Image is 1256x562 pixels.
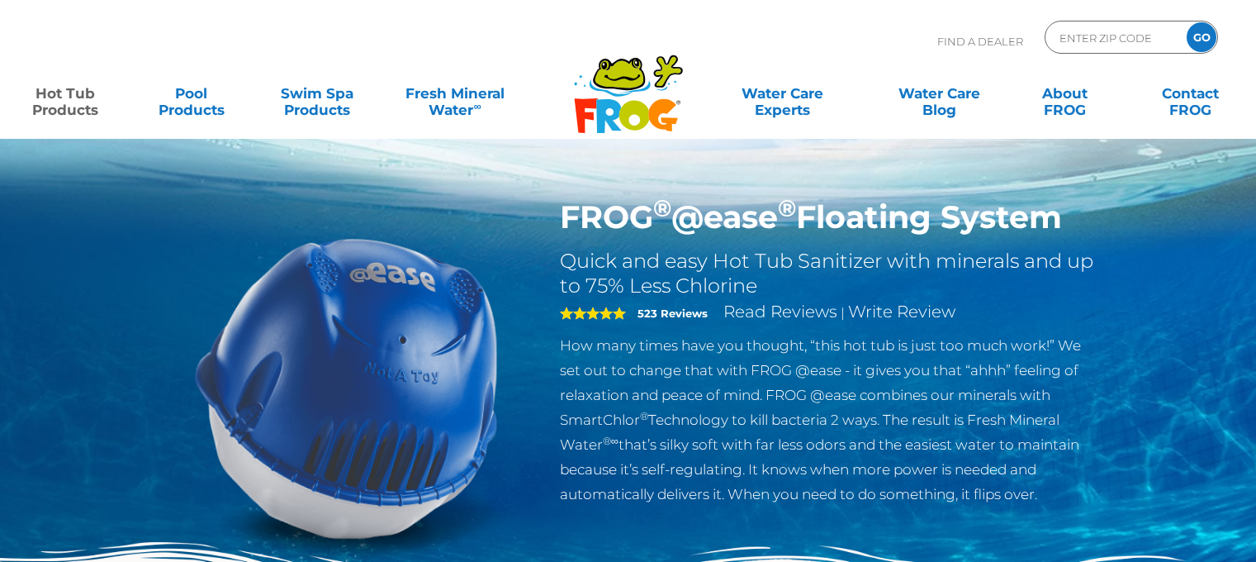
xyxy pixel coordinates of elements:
[890,77,988,110] a: Water CareBlog
[560,249,1099,298] h2: Quick and easy Hot Tub Sanitizer with minerals and up to 75% Less Chlorine
[637,307,708,320] strong: 523 Reviews
[703,77,862,110] a: Water CareExperts
[565,33,692,134] img: Frog Products Logo
[142,77,239,110] a: PoolProducts
[1016,77,1113,110] a: AboutFROG
[723,302,837,321] a: Read Reviews
[603,435,619,447] sup: ®∞
[268,77,366,110] a: Swim SpaProducts
[560,333,1099,507] p: How many times have you thought, “this hot tub is just too much work!” We set out to change that ...
[1187,22,1216,52] input: GO
[560,307,626,320] span: 5
[640,410,648,422] sup: ®
[17,77,114,110] a: Hot TubProducts
[653,193,671,222] sup: ®
[841,305,845,321] span: |
[778,193,796,222] sup: ®
[394,77,516,110] a: Fresh MineralWater∞
[560,198,1099,236] h1: FROG @ease Floating System
[1142,77,1239,110] a: ContactFROG
[937,21,1023,62] p: Find A Dealer
[848,302,955,321] a: Write Review
[473,100,481,112] sup: ∞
